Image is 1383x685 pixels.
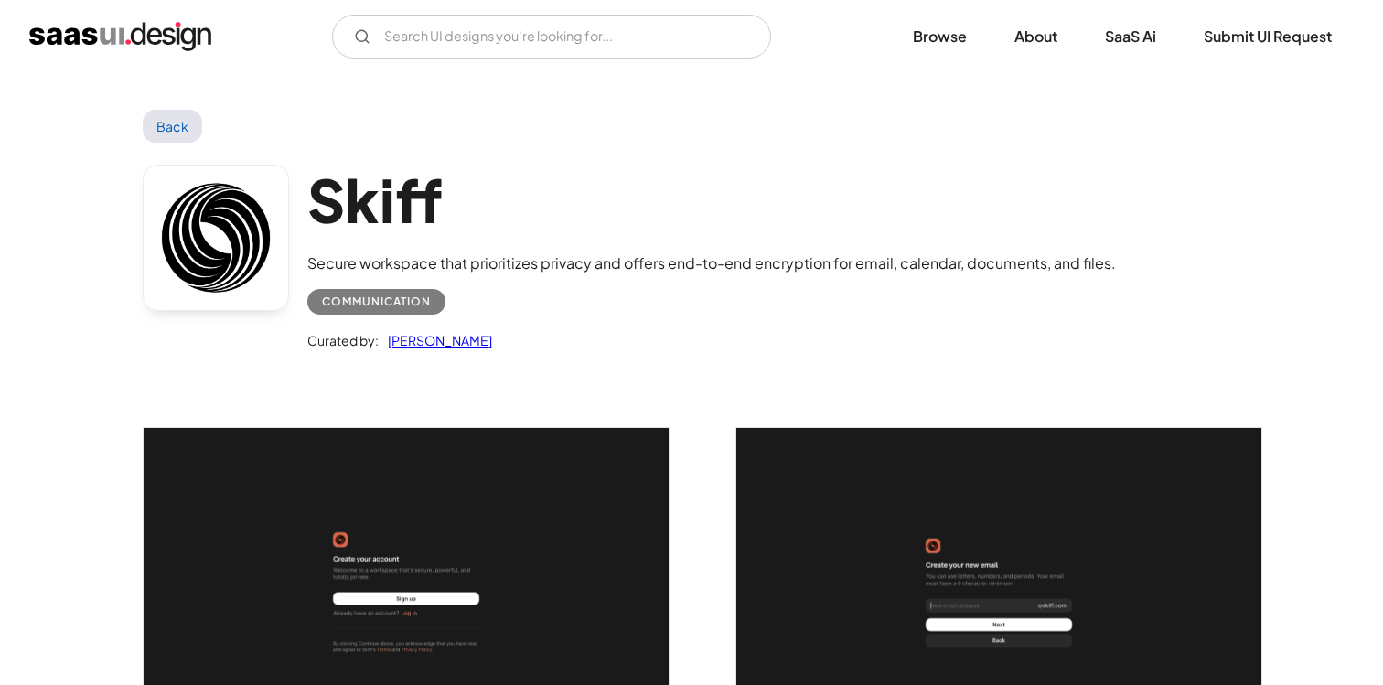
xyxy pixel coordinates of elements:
a: Browse [891,16,989,57]
a: About [992,16,1079,57]
input: Search UI designs you're looking for... [332,15,771,59]
a: home [29,22,211,51]
h1: Skiff [307,165,1116,235]
a: Submit UI Request [1182,16,1354,57]
form: Email Form [332,15,771,59]
div: Communication [322,291,431,313]
a: Back [143,110,202,143]
a: [PERSON_NAME] [379,329,492,351]
div: Curated by: [307,329,379,351]
div: Secure workspace that prioritizes privacy and offers end-to-end encryption for email, calendar, d... [307,252,1116,274]
a: SaaS Ai [1083,16,1178,57]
